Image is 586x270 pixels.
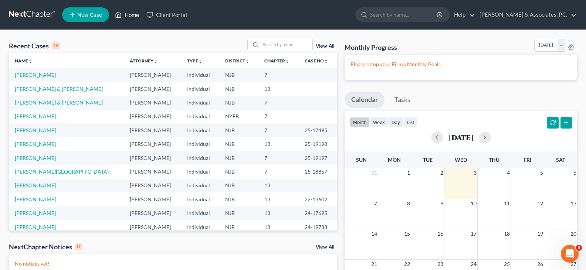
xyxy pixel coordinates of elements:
i: unfold_more [324,59,328,64]
td: 7 [258,165,299,178]
td: [PERSON_NAME] [124,123,181,137]
td: Individual [181,110,219,123]
td: 7 [258,151,299,165]
span: 3 [473,168,477,177]
a: Tasks [388,92,417,108]
td: 24-19783 [299,220,337,234]
span: 20 [570,229,577,238]
input: Search by name... [370,8,438,21]
div: 0 [75,243,82,250]
a: Help [450,8,475,21]
td: 25-19197 [299,151,337,165]
h3: Monthly Progress [345,43,397,52]
td: NJB [219,179,259,192]
i: unfold_more [285,59,289,64]
span: 14 [370,229,378,238]
h2: [DATE] [449,133,473,141]
a: Calendar [345,92,385,108]
i: unfold_more [198,59,203,64]
td: Individual [181,82,219,96]
a: [PERSON_NAME] [15,224,56,230]
td: 7 [258,123,299,137]
td: NJB [219,82,259,96]
a: [PERSON_NAME] [15,210,56,216]
td: [PERSON_NAME] [124,137,181,151]
a: [PERSON_NAME] & Associates, P.C. [476,8,577,21]
td: 13 [258,137,299,151]
span: Mon [388,157,401,163]
span: 23 [437,260,444,269]
button: list [403,117,417,127]
i: unfold_more [28,59,33,64]
td: NJB [219,96,259,109]
a: [PERSON_NAME] [15,127,56,133]
p: No notices yet! [15,260,331,267]
i: unfold_more [153,59,158,64]
a: View All [316,44,334,49]
div: 15 [52,42,60,49]
span: Fri [524,157,531,163]
span: 7 [373,199,378,208]
span: Thu [489,157,499,163]
a: Attorneyunfold_more [130,58,158,64]
a: [PERSON_NAME] [15,182,56,188]
td: [PERSON_NAME] [124,165,181,178]
a: [PERSON_NAME] [15,196,56,202]
td: 13 [258,206,299,220]
span: 15 [403,229,411,238]
td: Individual [181,123,219,137]
td: Individual [181,192,219,206]
td: NJB [219,192,259,206]
td: Individual [181,137,219,151]
td: Individual [181,151,219,165]
td: Individual [181,206,219,220]
td: 13 [258,179,299,192]
a: Case Nounfold_more [305,58,328,64]
span: 17 [470,229,477,238]
span: New Case [77,12,102,18]
td: NYEB [219,110,259,123]
td: 7 [258,96,299,109]
td: 7 [258,110,299,123]
td: 25-17495 [299,123,337,137]
span: 19 [536,229,544,238]
span: 31 [370,168,378,177]
a: [PERSON_NAME] & [PERSON_NAME] [15,86,103,92]
span: Tue [423,157,433,163]
span: 18 [503,229,511,238]
button: month [350,117,370,127]
a: [PERSON_NAME] & [PERSON_NAME] [15,99,103,106]
span: 1 [406,168,411,177]
td: [PERSON_NAME] [124,192,181,206]
button: day [388,117,403,127]
a: [PERSON_NAME] [15,72,56,78]
td: NJB [219,123,259,137]
td: 7 [258,68,299,82]
a: Home [111,8,143,21]
span: 25 [503,260,511,269]
td: 25-18857 [299,165,337,178]
td: [PERSON_NAME] [124,82,181,96]
span: 6 [573,168,577,177]
a: [PERSON_NAME][GEOGRAPHIC_DATA] [15,168,109,175]
td: 13 [258,82,299,96]
span: 26 [536,260,544,269]
span: 11 [503,199,511,208]
span: 2 [440,168,444,177]
td: [PERSON_NAME] [124,206,181,220]
a: View All [316,245,334,250]
a: Client Portal [143,8,191,21]
span: 27 [570,260,577,269]
td: NJB [219,137,259,151]
a: [PERSON_NAME] [15,113,56,119]
td: Individual [181,96,219,109]
a: [PERSON_NAME] [15,141,56,147]
span: 4 [506,168,511,177]
i: unfold_more [245,59,250,64]
input: Search by name... [261,39,312,50]
span: 13 [570,199,577,208]
td: Individual [181,165,219,178]
a: [PERSON_NAME] [15,155,56,161]
span: 21 [370,260,378,269]
td: NJB [219,151,259,165]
